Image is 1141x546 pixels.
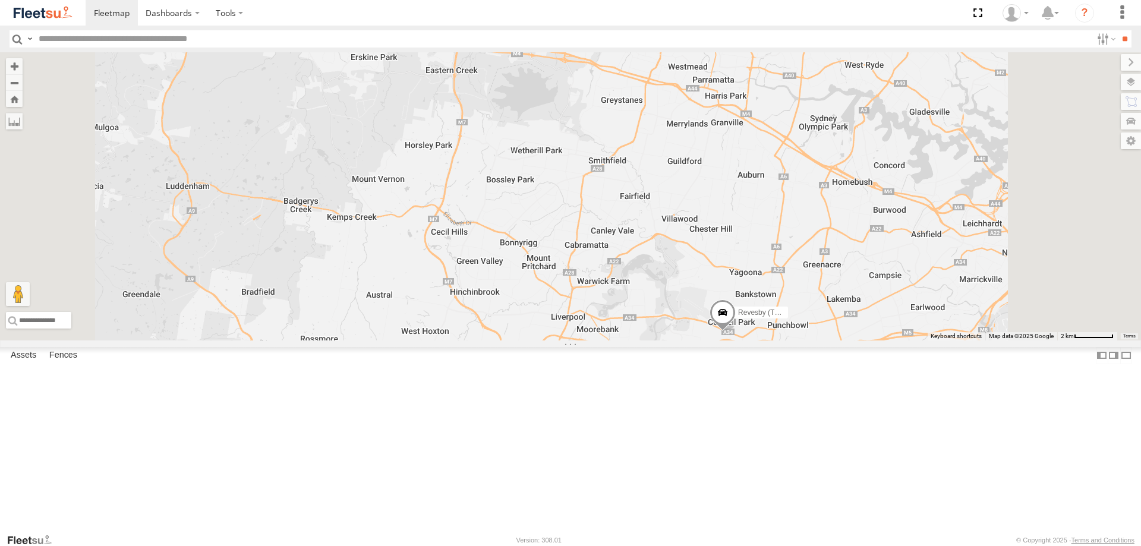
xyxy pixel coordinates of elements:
label: Hide Summary Table [1120,347,1132,364]
button: Drag Pegman onto the map to open Street View [6,282,30,306]
button: Zoom in [6,58,23,74]
span: Map data ©2025 Google [989,333,1054,339]
label: Dock Summary Table to the Right [1108,347,1120,364]
i: ? [1075,4,1094,23]
div: Version: 308.01 [516,536,562,544]
div: © Copyright 2025 - [1016,536,1134,544]
span: 2 km [1061,333,1074,339]
img: fleetsu-logo-horizontal.svg [12,5,74,21]
button: Map Scale: 2 km per 63 pixels [1057,332,1117,340]
button: Zoom Home [6,91,23,107]
label: Map Settings [1121,132,1141,149]
button: Zoom out [6,74,23,91]
label: Fences [43,347,83,364]
span: Revesby (T07 - [PERSON_NAME]) [738,308,850,316]
a: Visit our Website [7,534,61,546]
a: Terms (opens in new tab) [1123,334,1136,339]
button: Keyboard shortcuts [931,332,982,340]
label: Assets [5,347,42,364]
label: Measure [6,113,23,130]
label: Search Filter Options [1092,30,1118,48]
a: Terms and Conditions [1071,536,1134,544]
label: Dock Summary Table to the Left [1096,347,1108,364]
label: Search Query [25,30,34,48]
div: Ken Manners [998,4,1033,22]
